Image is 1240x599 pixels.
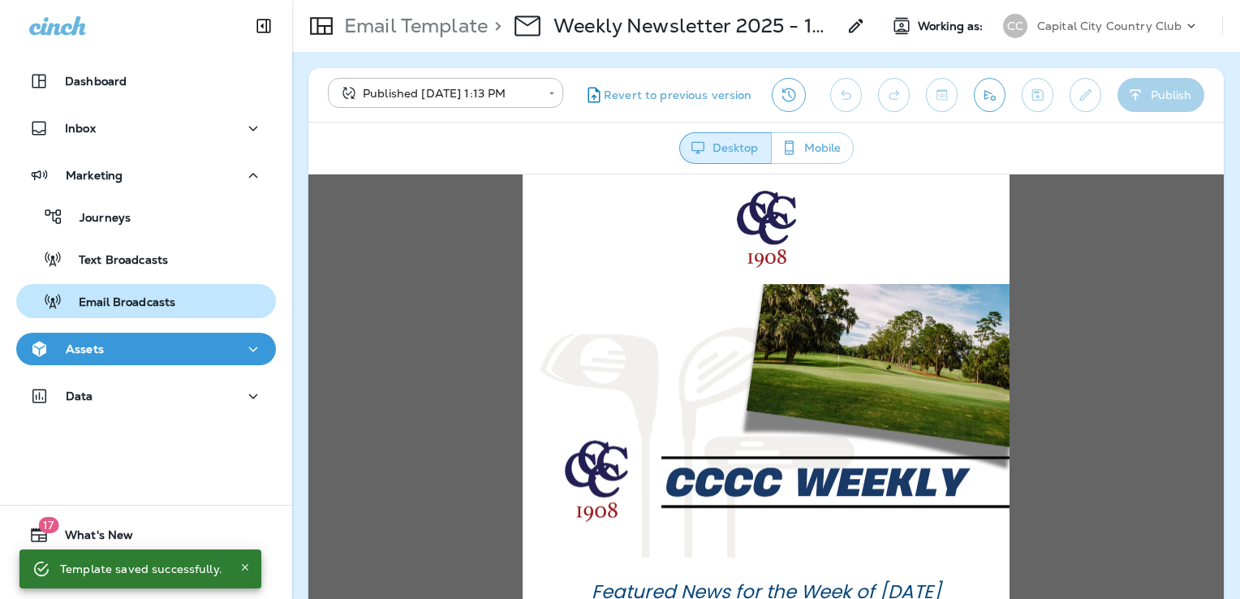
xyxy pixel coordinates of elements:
button: Data [16,380,276,412]
button: Text Broadcasts [16,242,276,276]
img: Capital-City-CC-logo.png [428,16,488,93]
img: CCCC--Newsletter-617---blog.png [214,110,701,384]
button: Desktop [679,132,772,164]
button: Dashboard [16,65,276,97]
p: Journeys [63,211,131,226]
p: Email Broadcasts [62,295,175,311]
div: CC [1003,14,1027,38]
button: View Changelog [772,78,806,112]
p: Inbox [65,122,96,135]
button: 17What's New [16,519,276,551]
button: Assets [16,333,276,365]
span: 17 [38,517,58,533]
p: Capital City Country Club [1037,19,1182,32]
p: Dashboard [65,75,127,88]
button: Close [235,558,255,577]
em: Featured News for the Week of [DATE] [283,404,633,430]
p: Email Template [338,14,488,38]
button: Collapse Sidebar [241,10,286,42]
span: Working as: [918,19,987,33]
p: Marketing [66,169,123,182]
p: > [488,14,502,38]
button: Mobile [771,132,854,164]
button: Inbox [16,112,276,144]
button: Send test email [974,78,1005,112]
p: Weekly Newsletter 2025 - 10/6 [553,14,837,38]
button: Revert to previous version [576,78,759,112]
span: Revert to previous version [604,88,752,103]
button: Email Broadcasts [16,284,276,318]
p: Text Broadcasts [62,253,168,269]
button: Support [16,558,276,590]
span: What's New [49,528,133,548]
div: Template saved successfully. [60,554,222,584]
p: Assets [66,343,104,356]
p: Data [66,390,93,403]
button: Marketing [16,159,276,192]
button: Journeys [16,200,276,234]
div: Published [DATE] 1:13 PM [339,85,537,101]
